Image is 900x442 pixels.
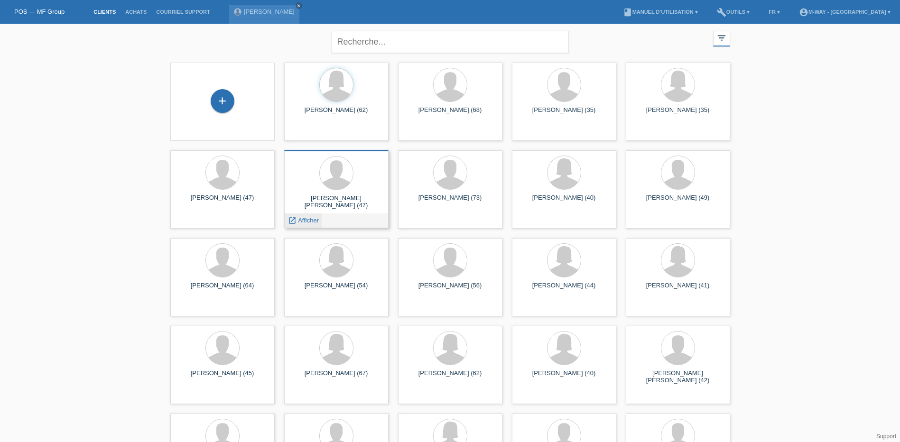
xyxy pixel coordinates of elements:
div: [PERSON_NAME] [PERSON_NAME] (47) [292,194,381,210]
a: [PERSON_NAME] [244,8,295,15]
div: [PERSON_NAME] (40) [520,194,609,209]
i: launch [288,216,297,225]
i: account_circle [799,8,808,17]
i: build [717,8,726,17]
a: Clients [89,9,121,15]
a: buildOutils ▾ [712,9,754,15]
i: close [297,3,301,8]
a: Achats [121,9,151,15]
div: [PERSON_NAME] (73) [406,194,495,209]
div: Enregistrer le client [211,93,234,109]
div: [PERSON_NAME] (54) [292,282,381,297]
div: [PERSON_NAME] (62) [292,106,381,121]
a: FR ▾ [764,9,785,15]
a: POS — MF Group [14,8,65,15]
div: [PERSON_NAME] (67) [292,369,381,385]
div: [PERSON_NAME] (64) [178,282,267,297]
div: [PERSON_NAME] (35) [633,106,723,121]
a: bookManuel d’utilisation ▾ [618,9,703,15]
div: [PERSON_NAME] (47) [178,194,267,209]
div: [PERSON_NAME] (68) [406,106,495,121]
a: Courriel Support [151,9,214,15]
input: Recherche... [332,31,569,53]
div: [PERSON_NAME] (44) [520,282,609,297]
div: [PERSON_NAME] (49) [633,194,723,209]
a: account_circlem-way - [GEOGRAPHIC_DATA] ▾ [794,9,895,15]
div: [PERSON_NAME] (40) [520,369,609,385]
a: close [296,2,302,9]
i: book [623,8,632,17]
div: [PERSON_NAME] (62) [406,369,495,385]
div: [PERSON_NAME] [PERSON_NAME] (42) [633,369,723,385]
span: Afficher [298,217,319,224]
div: [PERSON_NAME] (35) [520,106,609,121]
div: [PERSON_NAME] (45) [178,369,267,385]
a: Support [876,433,896,440]
a: launch Afficher [288,217,319,224]
div: [PERSON_NAME] (56) [406,282,495,297]
i: filter_list [716,33,727,43]
div: [PERSON_NAME] (41) [633,282,723,297]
